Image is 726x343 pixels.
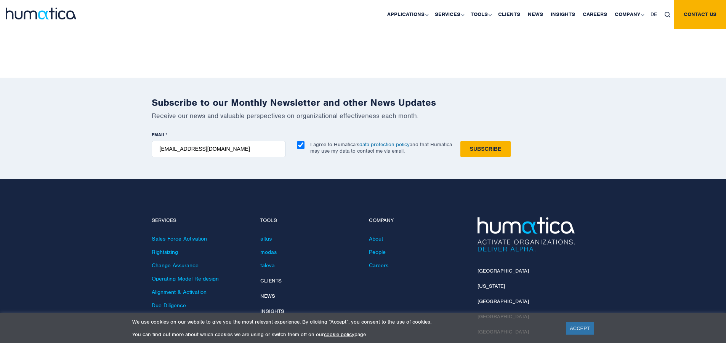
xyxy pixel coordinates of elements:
[369,249,386,255] a: People
[260,217,357,224] h4: Tools
[132,319,556,325] p: We use cookies on our website to give you the most relevant experience. By clicking “Accept”, you...
[478,268,529,274] a: [GEOGRAPHIC_DATA]
[260,262,275,269] a: taleva
[369,235,383,242] a: About
[665,12,670,18] img: search_icon
[152,262,199,269] a: Change Assurance
[324,331,354,338] a: cookie policy
[152,289,207,295] a: Alignment & Activation
[460,141,511,157] input: Subscribe
[152,302,186,309] a: Due Diligence
[132,331,556,338] p: You can find out more about which cookies we are using or switch them off on our page.
[260,308,284,314] a: Insights
[651,11,657,18] span: DE
[478,298,529,305] a: [GEOGRAPHIC_DATA]
[152,217,249,224] h4: Services
[369,217,466,224] h4: Company
[152,235,207,242] a: Sales Force Activation
[152,141,285,157] input: name@company.com
[310,141,452,154] p: I agree to Humatica’s and that Humatica may use my data to contact me via email.
[260,249,277,255] a: modas
[6,8,76,19] img: logo
[297,141,305,149] input: I agree to Humatica’sdata protection policyand that Humatica may use my data to contact me via em...
[152,112,575,120] p: Receive our news and valuable perspectives on organizational effectiveness each month.
[478,217,575,252] img: Humatica
[260,293,275,299] a: News
[152,249,178,255] a: Rightsizing
[478,283,505,289] a: [US_STATE]
[152,132,165,138] span: EMAIL
[369,262,388,269] a: Careers
[566,322,594,335] a: ACCEPT
[152,275,219,282] a: Operating Model Re-design
[152,97,575,108] h2: Subscribe to our Monthly Newsletter and other News Updates
[359,141,410,148] a: data protection policy
[260,235,272,242] a: altus
[260,278,282,284] a: Clients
